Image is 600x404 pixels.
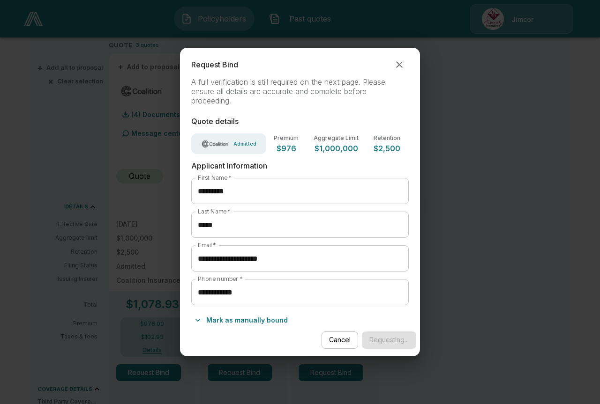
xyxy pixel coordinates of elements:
[191,313,292,328] button: Mark as manually bound
[202,139,231,148] img: Carrier Logo
[374,145,400,152] p: $2,500
[322,331,358,349] button: Cancel
[191,78,409,106] p: A full verification is still required on the next page. Please ensure all details are accurate an...
[198,241,216,249] label: Email
[314,135,359,141] p: Aggregate Limit
[198,174,231,182] label: First Name
[198,275,242,283] label: Phone number
[274,135,299,141] p: Premium
[191,117,409,126] p: Quote details
[233,141,256,147] p: Admitted
[191,162,409,170] p: Applicant Information
[374,135,400,141] p: Retention
[314,145,359,152] p: $1,000,000
[191,60,238,69] p: Request Bind
[198,207,231,215] label: Last Name
[274,145,299,152] p: $976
